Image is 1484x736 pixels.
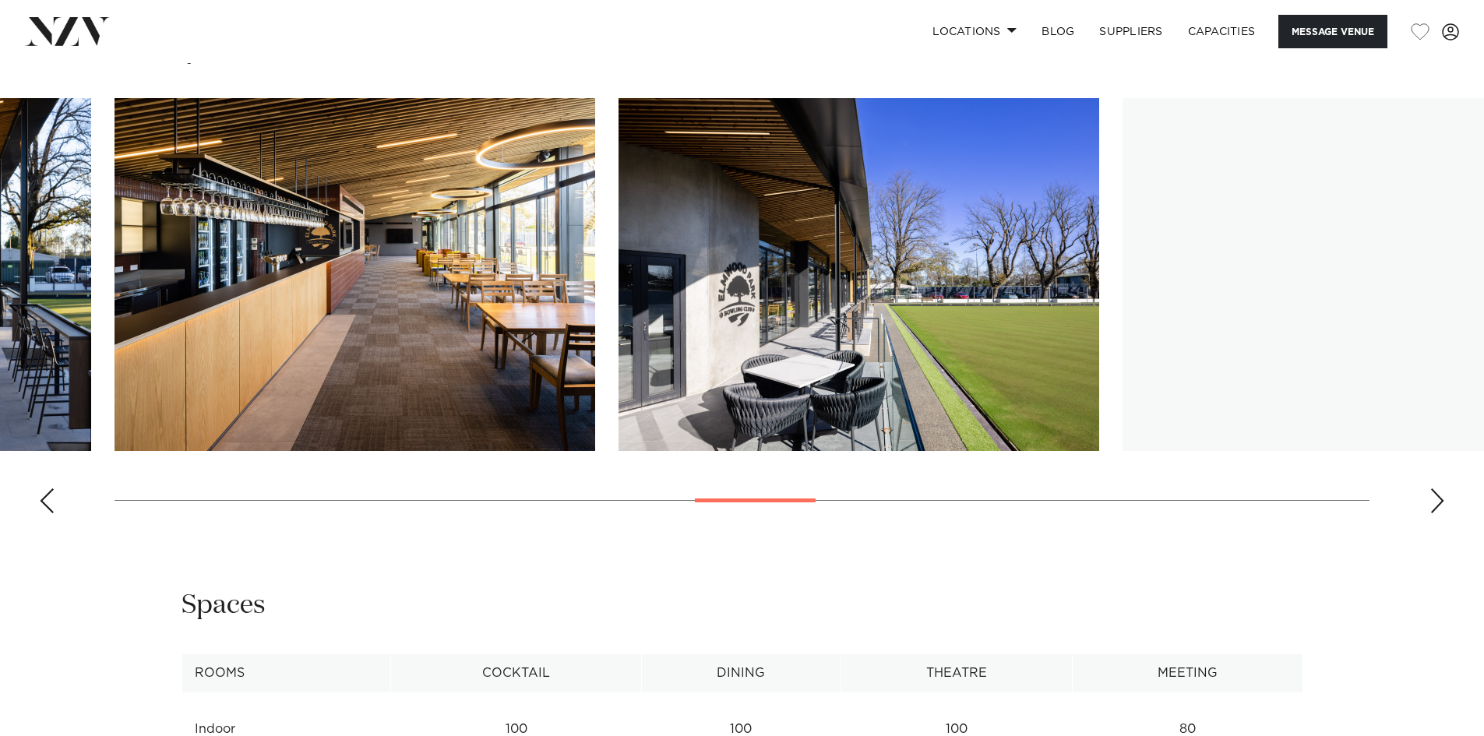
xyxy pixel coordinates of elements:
[1278,15,1387,48] button: Message Venue
[390,654,641,692] th: Cocktail
[25,17,110,45] img: nzv-logo.png
[182,588,266,623] h2: Spaces
[1176,15,1268,48] a: Capacities
[619,98,1099,451] swiper-slide: 14 / 26
[115,98,595,451] swiper-slide: 13 / 26
[841,654,1073,692] th: Theatre
[182,654,390,692] th: Rooms
[1029,15,1087,48] a: BLOG
[920,15,1029,48] a: Locations
[1087,15,1175,48] a: SUPPLIERS
[642,654,841,692] th: Dining
[1073,654,1302,692] th: Meeting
